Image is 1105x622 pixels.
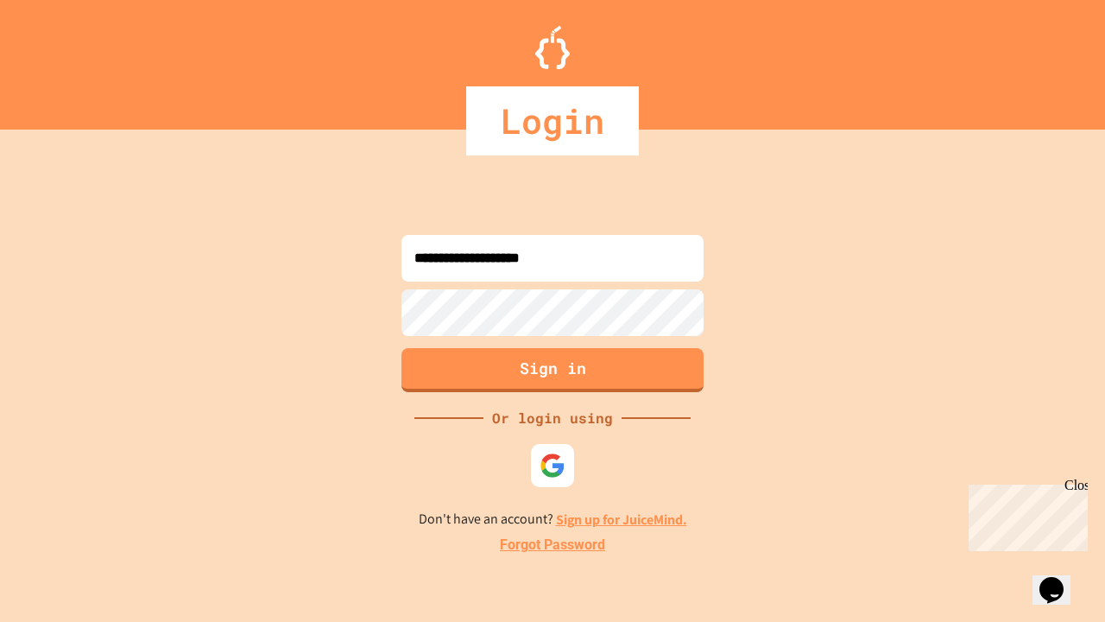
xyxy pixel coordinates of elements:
img: Logo.svg [535,26,570,69]
div: Or login using [483,408,622,428]
iframe: chat widget [962,478,1088,551]
a: Sign up for JuiceMind. [556,511,687,529]
a: Forgot Password [500,535,605,555]
button: Sign in [401,348,704,392]
img: google-icon.svg [540,453,565,479]
div: Chat with us now!Close [7,7,119,110]
p: Don't have an account? [419,509,687,530]
iframe: chat widget [1032,553,1088,605]
div: Login [466,86,639,155]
